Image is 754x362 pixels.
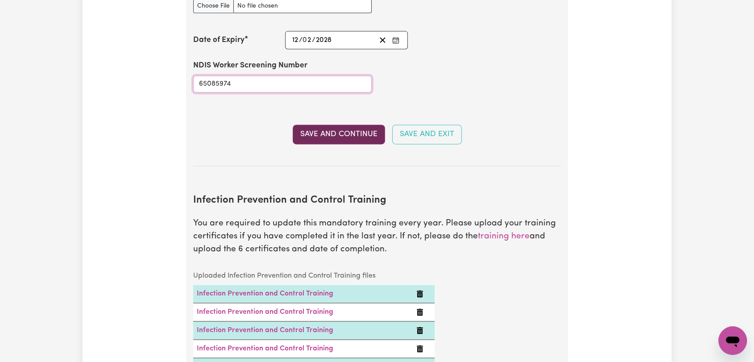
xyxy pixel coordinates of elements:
a: training here [478,232,530,241]
button: Delete Infection Prevention and Control Training [416,325,423,336]
input: -- [292,34,299,46]
label: NDIS Worker Screening Number [193,60,307,71]
a: Infection Prevention and Control Training [197,290,333,297]
a: Infection Prevention and Control Training [197,308,333,316]
span: / [299,36,302,44]
label: Date of Expiry [193,34,244,46]
span: / [312,36,315,44]
p: You are required to update this mandatory training every year. Please upload your training certif... [193,217,561,256]
span: 0 [302,37,307,44]
button: Delete Infection Prevention and Control Training [416,343,423,354]
button: Delete Infection Prevention and Control Training [416,307,423,317]
button: Clear date [376,34,389,46]
button: Save and Exit [392,125,462,144]
h2: Infection Prevention and Control Training [193,195,561,207]
input: -- [303,34,312,46]
caption: Uploaded Infection Prevention and Control Training files [193,267,435,285]
iframe: Button to launch messaging window [718,326,747,355]
button: Delete Infection Prevention and Control Training [416,288,423,299]
a: Infection Prevention and Control Training [197,345,333,352]
a: Infection Prevention and Control Training [197,327,333,334]
input: ---- [315,34,332,46]
button: Enter the Date of Expiry of your NDIS Worker Screening Check [389,34,402,46]
button: Save and Continue [293,125,385,144]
